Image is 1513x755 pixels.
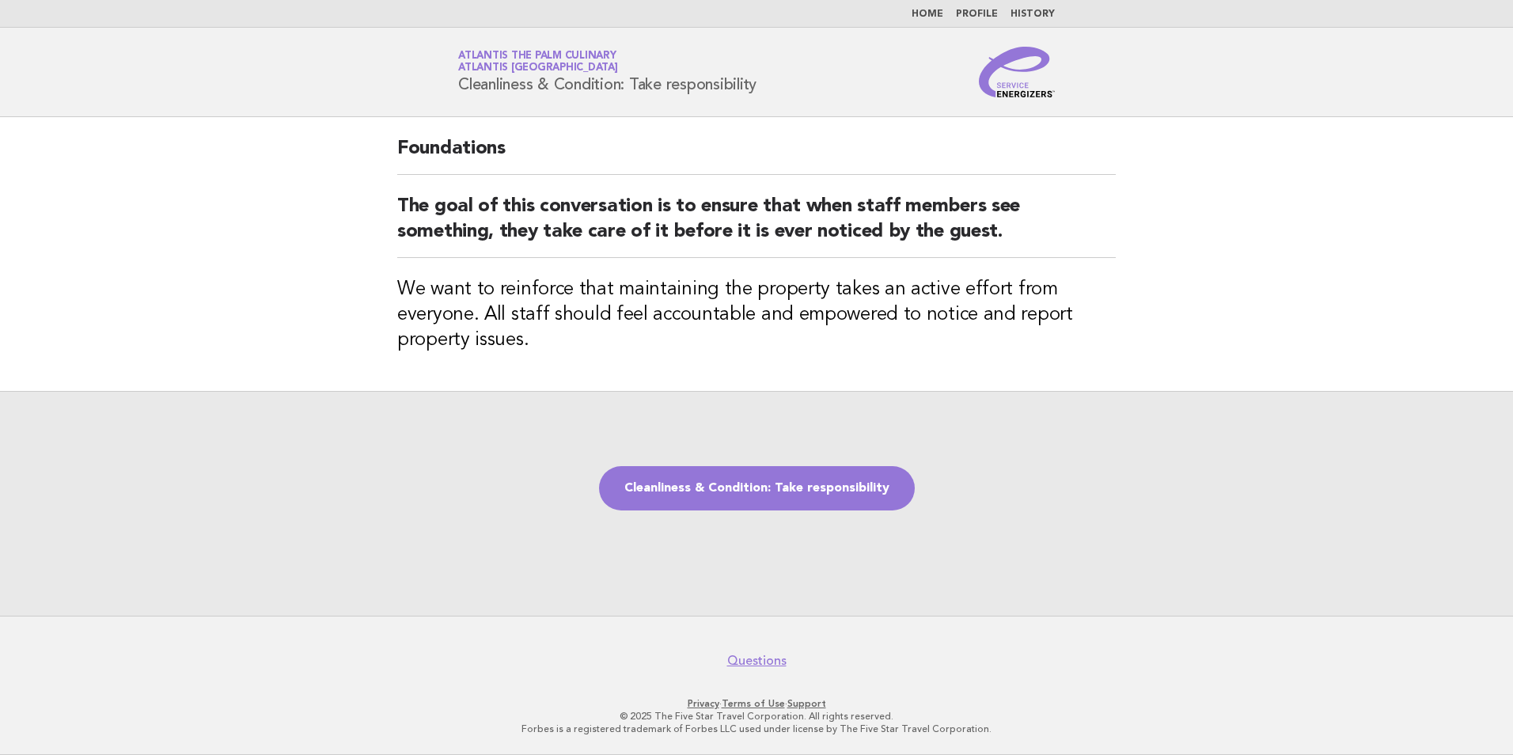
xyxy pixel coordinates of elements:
[979,47,1055,97] img: Service Energizers
[272,697,1241,710] p: · ·
[458,51,618,73] a: Atlantis The Palm CulinaryAtlantis [GEOGRAPHIC_DATA]
[912,9,943,19] a: Home
[272,710,1241,723] p: © 2025 The Five Star Travel Corporation. All rights reserved.
[397,136,1116,175] h2: Foundations
[956,9,998,19] a: Profile
[688,698,719,709] a: Privacy
[458,63,618,74] span: Atlantis [GEOGRAPHIC_DATA]
[397,277,1116,353] h3: We want to reinforce that maintaining the property takes an active effort from everyone. All staf...
[722,698,785,709] a: Terms of Use
[1011,9,1055,19] a: History
[787,698,826,709] a: Support
[727,653,787,669] a: Questions
[458,51,756,93] h1: Cleanliness & Condition: Take responsibility
[397,194,1116,258] h2: The goal of this conversation is to ensure that when staff members see something, they take care ...
[599,466,915,510] a: Cleanliness & Condition: Take responsibility
[272,723,1241,735] p: Forbes is a registered trademark of Forbes LLC used under license by The Five Star Travel Corpora...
